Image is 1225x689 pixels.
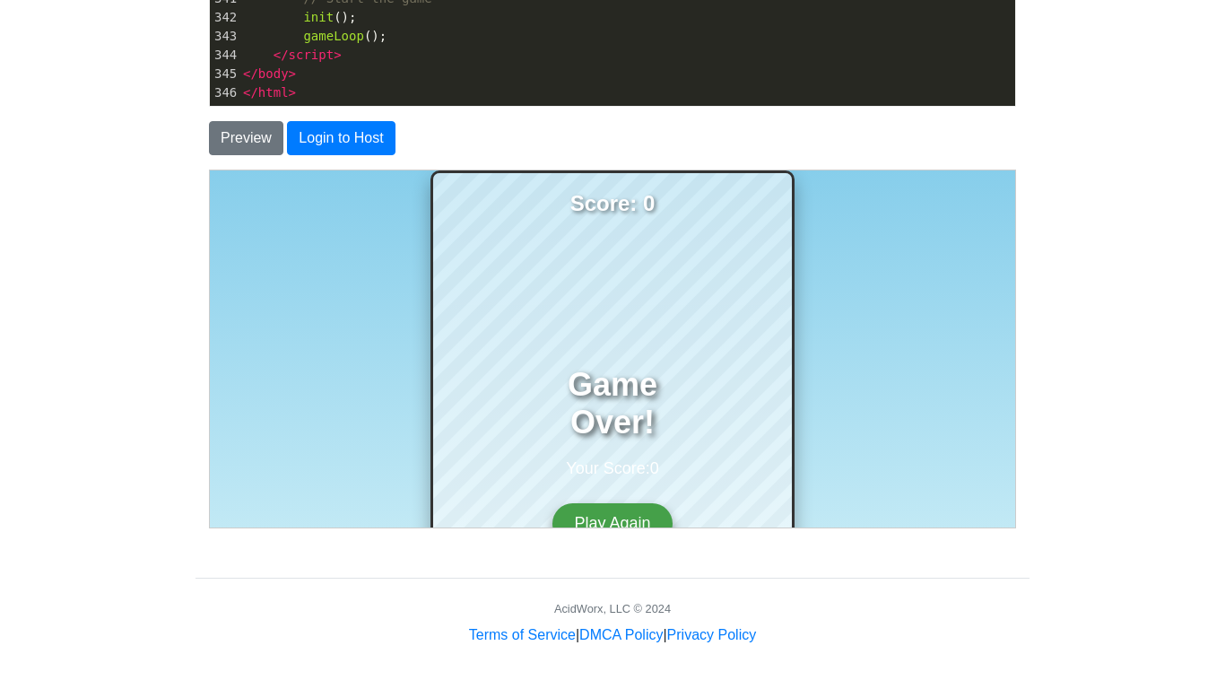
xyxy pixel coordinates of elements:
div: | | [469,624,756,646]
span: init [303,10,334,24]
span: (); [243,29,387,43]
span: html [258,85,289,100]
span: script [289,48,334,62]
span: </ [243,66,258,81]
span: (); [243,10,357,24]
div: 343 [210,27,239,46]
span: </ [243,85,258,100]
p: Your Score: [313,289,492,308]
div: 342 [210,8,239,27]
div: AcidWorx, LLC © 2024 [554,600,671,617]
span: gameLoop [303,29,363,43]
span: 0 [440,289,449,307]
span: > [334,48,341,62]
h2: Game Over! [313,196,492,271]
button: Preview [209,121,283,155]
a: Privacy Policy [667,627,757,642]
a: DMCA Policy [579,627,663,642]
div: Score: 0 [223,21,582,46]
span: </ [274,48,289,62]
button: Login to Host [287,121,395,155]
button: Play Again [343,333,462,373]
a: Terms of Service [469,627,576,642]
span: > [289,85,296,100]
div: 345 [210,65,239,83]
span: body [258,66,289,81]
div: 346 [210,83,239,102]
span: > [289,66,296,81]
div: 344 [210,46,239,65]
